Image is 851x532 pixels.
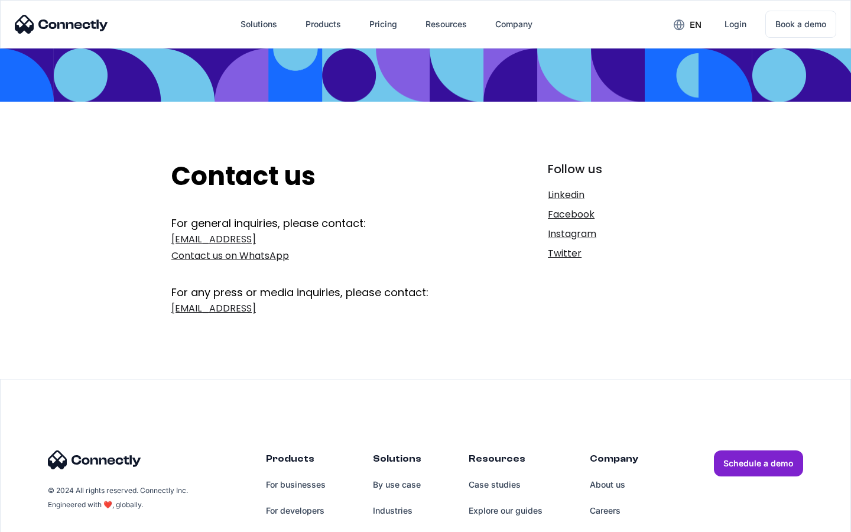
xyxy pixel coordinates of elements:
div: Products [266,450,326,472]
div: Pricing [369,16,397,33]
div: Solutions [373,450,421,472]
a: Book a demo [765,11,836,38]
div: Resources [469,450,543,472]
div: Company [495,16,532,33]
img: Connectly Logo [48,450,141,469]
a: Industries [373,498,421,524]
div: Solutions [241,16,277,33]
a: By use case [373,472,421,498]
a: Schedule a demo [714,450,803,476]
div: For general inquiries, please contact: [171,216,471,231]
a: For developers [266,498,326,524]
a: Careers [590,498,638,524]
div: Company [590,450,638,472]
img: Connectly Logo [15,15,108,34]
a: About us [590,472,638,498]
ul: Language list [24,511,71,528]
div: en [690,17,701,33]
div: Products [306,16,341,33]
h2: Contact us [171,161,471,192]
div: Login [725,16,746,33]
a: Twitter [548,245,680,262]
div: © 2024 All rights reserved. Connectly Inc. Engineered with ❤️, globally. [48,484,190,512]
a: [EMAIL_ADDRESS]Contact us on WhatsApp [171,231,471,264]
a: Login [715,10,756,38]
a: Linkedin [548,187,680,203]
div: Resources [425,16,467,33]
div: Follow us [548,161,680,177]
aside: Language selected: English [12,511,71,528]
a: Instagram [548,226,680,242]
a: Explore our guides [469,498,543,524]
a: Case studies [469,472,543,498]
a: Pricing [360,10,407,38]
div: For any press or media inquiries, please contact: [171,267,471,300]
a: For businesses [266,472,326,498]
a: [EMAIL_ADDRESS] [171,300,471,317]
a: Facebook [548,206,680,223]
